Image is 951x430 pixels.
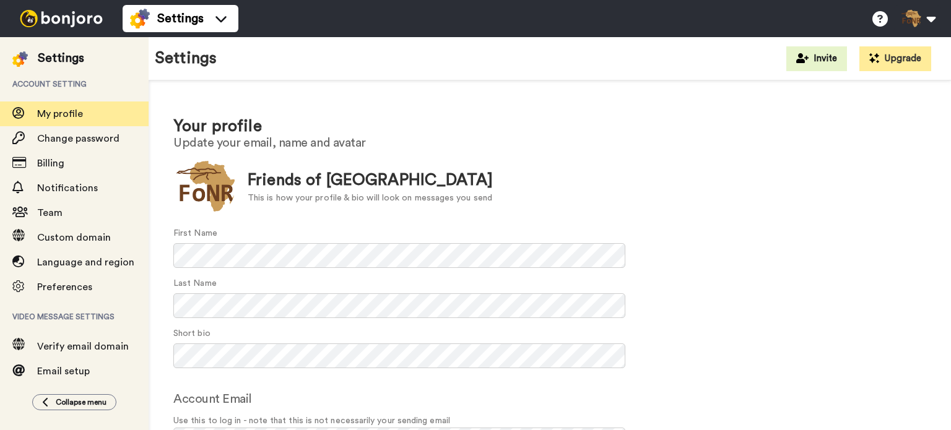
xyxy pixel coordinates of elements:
[173,327,211,340] label: Short bio
[37,158,64,168] span: Billing
[155,49,217,67] h1: Settings
[37,208,63,218] span: Team
[786,46,847,71] button: Invite
[37,282,92,292] span: Preferences
[37,109,83,119] span: My profile
[130,9,150,28] img: settings-colored.svg
[173,390,252,408] label: Account Email
[173,136,926,150] h2: Update your email, name and avatar
[248,192,493,205] div: This is how your profile & bio will look on messages you send
[248,169,493,192] div: Friends of [GEOGRAPHIC_DATA]
[173,118,926,135] h1: Your profile
[37,183,98,193] span: Notifications
[37,257,134,267] span: Language and region
[56,397,106,407] span: Collapse menu
[859,46,931,71] button: Upgrade
[15,10,108,27] img: bj-logo-header-white.svg
[32,394,116,410] button: Collapse menu
[37,233,111,243] span: Custom domain
[173,227,217,240] label: First Name
[173,415,926,428] span: Use this to log in - note that this is not necessarily your sending email
[12,51,28,67] img: settings-colored.svg
[173,277,217,290] label: Last Name
[157,10,204,27] span: Settings
[38,49,84,67] div: Settings
[37,342,129,351] span: Verify email domain
[37,134,119,144] span: Change password
[37,366,90,376] span: Email setup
